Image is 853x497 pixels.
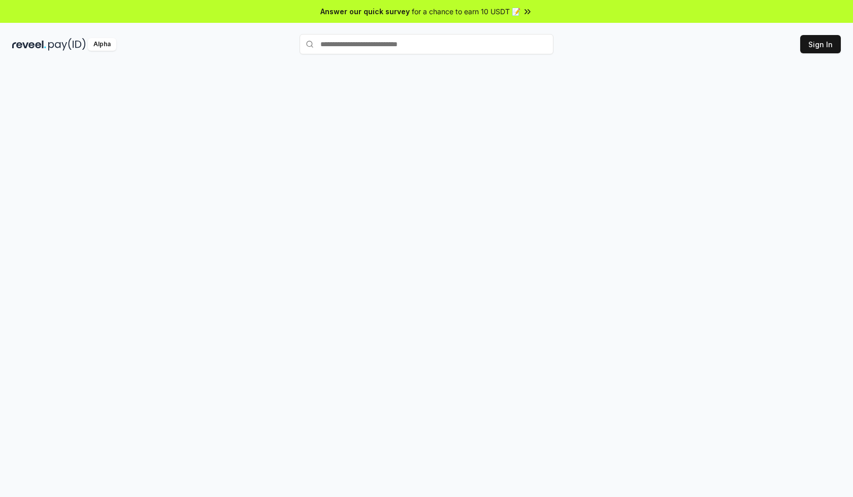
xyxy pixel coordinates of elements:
[48,38,86,51] img: pay_id
[800,35,841,53] button: Sign In
[88,38,116,51] div: Alpha
[412,6,520,17] span: for a chance to earn 10 USDT 📝
[320,6,410,17] span: Answer our quick survey
[12,38,46,51] img: reveel_dark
